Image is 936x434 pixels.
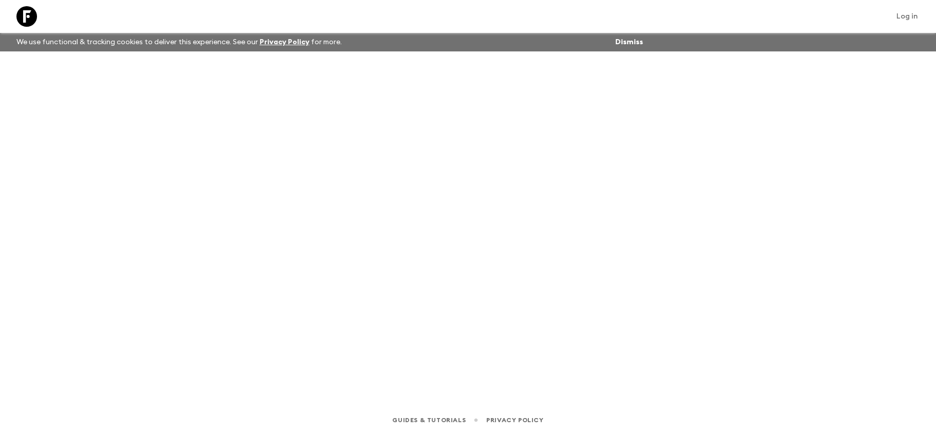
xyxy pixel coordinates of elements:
a: Privacy Policy [260,39,309,46]
a: Log in [891,9,924,24]
button: Dismiss [613,35,646,49]
a: Guides & Tutorials [392,414,466,426]
a: Privacy Policy [486,414,543,426]
p: We use functional & tracking cookies to deliver this experience. See our for more. [12,33,346,51]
